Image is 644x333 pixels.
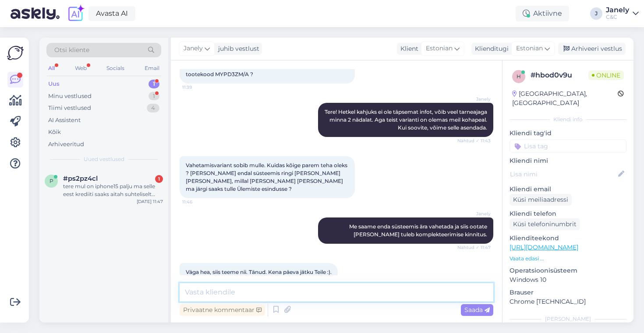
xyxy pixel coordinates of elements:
[46,63,57,74] div: All
[182,84,215,91] span: 11:39
[512,89,618,108] div: [GEOGRAPHIC_DATA], [GEOGRAPHIC_DATA]
[325,109,488,131] span: Tere! Hetkel kahjuks ei ole täpsemat infot, võib veel tarneajaga minna 2 nädalat. Aga teist varia...
[457,137,491,144] span: Nähtud ✓ 11:43
[510,288,626,297] p: Brauser
[215,44,259,53] div: juhib vestlust
[510,243,578,251] a: [URL][DOMAIN_NAME]
[48,104,91,112] div: Tiimi vestlused
[510,116,626,123] div: Kliendi info
[155,175,163,183] div: 1
[184,44,203,53] span: Janely
[510,209,626,218] p: Kliendi telefon
[48,92,92,101] div: Minu vestlused
[558,43,626,55] div: Arhiveeri vestlus
[88,6,135,21] a: Avasta AI
[510,234,626,243] p: Klienditeekond
[67,4,85,23] img: explore-ai
[73,63,88,74] div: Web
[531,70,588,81] div: # hbod0v9u
[186,269,332,275] span: Väga hea, siis teeme nii. Tänud. Kena päeva jätku Teile :).
[510,218,580,230] div: Küsi telefoninumbrit
[517,73,521,80] span: h
[63,175,98,182] span: #ps2pz4cl
[510,185,626,194] p: Kliendi email
[149,80,159,88] div: 1
[50,178,53,184] span: p
[464,306,490,314] span: Saada
[510,266,626,275] p: Operatsioonisüsteem
[606,7,639,21] a: JanelyC&C
[63,182,163,198] div: tere mul on iphone15 palju ma selle eest krediiti saaks aitah suhteliselt halvas seisukorras ekra...
[590,7,602,20] div: J
[426,44,453,53] span: Estonian
[105,63,126,74] div: Socials
[147,104,159,112] div: 4
[606,14,629,21] div: C&C
[510,140,626,153] input: Lisa tag
[149,92,159,101] div: 1
[510,275,626,284] p: Windows 10
[510,194,572,206] div: Küsi meiliaadressi
[349,223,488,238] span: Me saame enda süsteemis ära vahetada ja siis ootate [PERSON_NAME] tuleb komplekteerimise kinnitus.
[137,198,163,205] div: [DATE] 11:47
[457,244,491,251] span: Nähtud ✓ 11:47
[84,155,124,163] span: Uued vestlused
[7,45,24,61] img: Askly Logo
[510,255,626,263] p: Vaata edasi ...
[458,96,491,102] span: Janely
[54,46,89,55] span: Otsi kliente
[48,140,84,149] div: Arhiveeritud
[510,315,626,323] div: [PERSON_NAME]
[48,80,60,88] div: Uus
[458,210,491,217] span: Janely
[48,128,61,137] div: Kõik
[588,70,624,80] span: Online
[510,297,626,306] p: Chrome [TECHNICAL_ID]
[397,44,418,53] div: Klient
[186,162,349,192] span: Vahetamisvariant sobib mulle. Kuidas kõige parem teha oleks ? [PERSON_NAME] endal süsteemis ringi...
[48,116,81,125] div: AI Assistent
[510,156,626,165] p: Kliendi nimi
[516,6,569,21] div: Aktiivne
[180,304,265,316] div: Privaatne kommentaar
[510,129,626,138] p: Kliendi tag'id
[143,63,161,74] div: Email
[471,44,509,53] div: Klienditugi
[606,7,629,14] div: Janely
[510,169,616,179] input: Lisa nimi
[182,199,215,205] span: 11:46
[516,44,543,53] span: Estonian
